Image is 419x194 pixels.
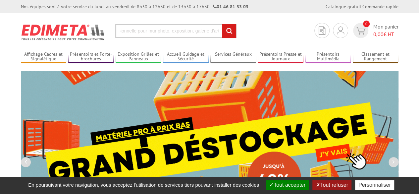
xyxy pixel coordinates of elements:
a: Commande rapide [362,4,398,10]
input: Rechercher un produit ou une référence... [115,24,236,38]
a: Exposition Grilles et Panneaux [116,51,161,62]
button: Tout refuser [312,180,351,190]
span: 0 [363,21,370,27]
a: Catalogue gratuit [326,4,361,10]
img: devis rapide [356,27,365,34]
a: Présentoirs Multimédia [305,51,351,62]
div: | [326,3,398,10]
img: devis rapide [337,27,344,34]
a: Accueil Guidage et Sécurité [163,51,209,62]
a: Présentoirs Presse et Journaux [258,51,303,62]
span: € HT [373,31,398,38]
button: Tout accepter [266,180,309,190]
a: Affichage Cadres et Signalétique [21,51,67,62]
input: rechercher [222,24,236,38]
a: Services Généraux [210,51,256,62]
span: Mon panier [373,23,398,38]
a: Classement et Rangement [353,51,398,62]
img: devis rapide [319,27,325,35]
span: 0,00 [373,31,384,37]
img: Présentoir, panneau, stand - Edimeta - PLV, affichage, mobilier bureau, entreprise [21,20,105,44]
div: Nos équipes sont à votre service du lundi au vendredi de 8h30 à 12h30 et de 13h30 à 17h30 [21,3,248,10]
a: Présentoirs et Porte-brochures [68,51,114,62]
strong: 01 46 81 33 03 [213,4,248,10]
a: devis rapide 0 Mon panier 0,00€ HT [351,23,398,38]
button: Personnaliser (fenêtre modale) [355,180,394,190]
